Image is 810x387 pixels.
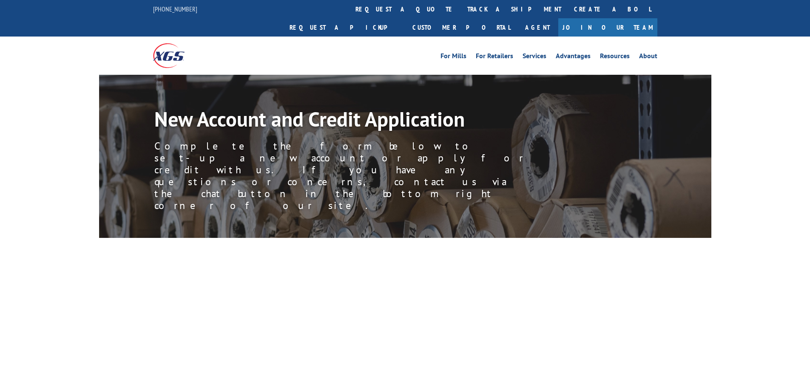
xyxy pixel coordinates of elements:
a: Agent [517,18,558,37]
h1: New Account and Credit Application [154,109,537,133]
a: Services [523,53,546,62]
a: Customer Portal [406,18,517,37]
a: Advantages [556,53,591,62]
a: For Retailers [476,53,513,62]
a: For Mills [441,53,466,62]
a: Request a pickup [283,18,406,37]
a: Join Our Team [558,18,657,37]
a: Resources [600,53,630,62]
p: Complete the form below to set-up a new account or apply for credit with us. If you have any ques... [154,140,537,212]
a: About [639,53,657,62]
a: [PHONE_NUMBER] [153,5,197,13]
